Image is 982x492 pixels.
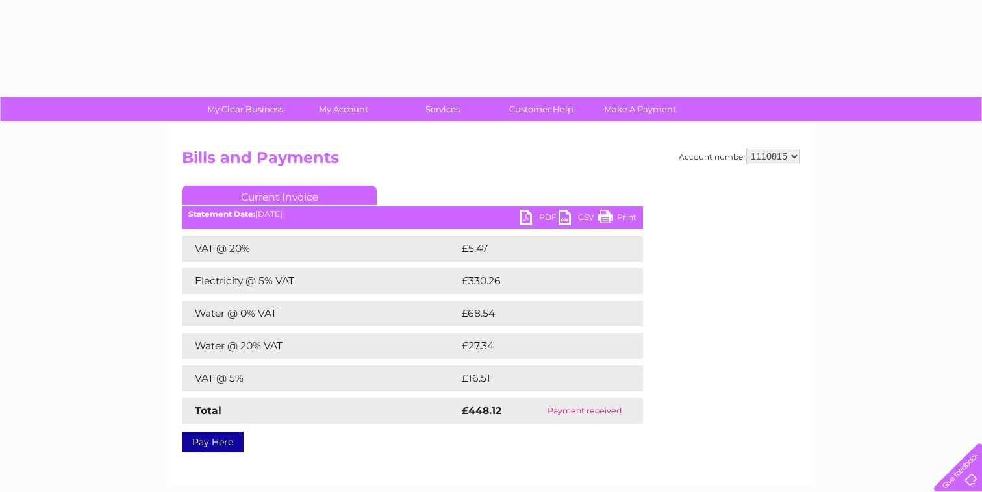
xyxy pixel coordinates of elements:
a: Print [598,210,636,228]
a: Services [389,97,496,121]
td: Electricity @ 5% VAT [182,268,459,294]
a: My Clear Business [192,97,299,121]
a: Current Invoice [182,186,377,205]
td: £330.26 [459,268,620,294]
div: [DATE] [182,210,643,219]
td: £5.47 [459,236,612,262]
td: Water @ 0% VAT [182,301,459,326]
a: Customer Help [488,97,595,121]
a: Make A Payment [586,97,694,121]
div: Account number [679,149,800,164]
h2: Bills and Payments [182,149,800,173]
td: Water @ 20% VAT [182,333,459,359]
strong: £448.12 [462,404,501,417]
a: My Account [290,97,397,121]
td: VAT @ 5% [182,365,459,391]
td: Payment received [525,398,643,424]
a: CSV [559,210,598,228]
td: VAT @ 20% [182,236,459,262]
strong: Total [195,404,221,417]
b: Statement Date: [188,209,255,219]
td: £16.51 [459,365,614,391]
a: Pay Here [182,432,244,452]
a: PDF [520,210,559,228]
td: £27.34 [459,333,616,359]
td: £68.54 [459,301,617,326]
